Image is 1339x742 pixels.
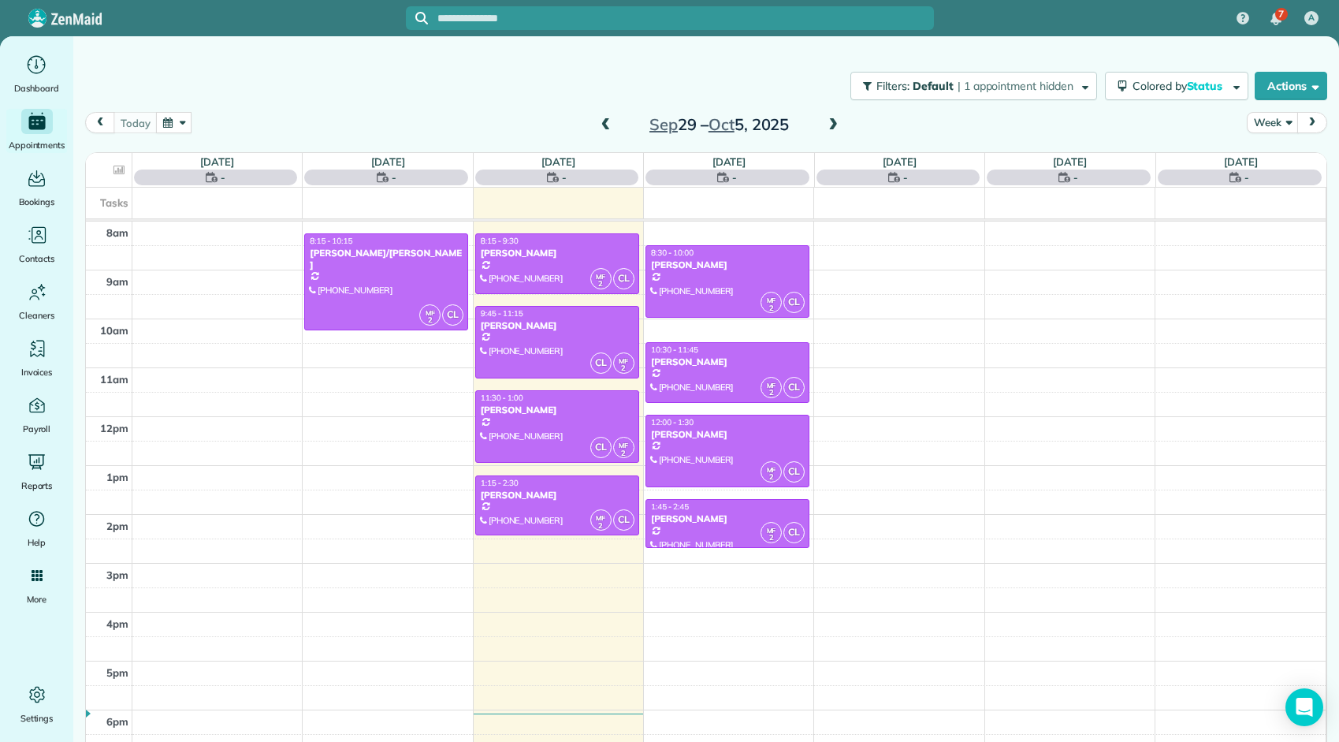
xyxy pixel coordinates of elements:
div: [PERSON_NAME] [650,429,805,440]
div: [PERSON_NAME] [650,259,805,270]
span: - [732,170,737,185]
span: Cleaners [19,308,54,323]
span: Settings [20,710,54,726]
div: 7 unread notifications [1259,2,1293,36]
span: Invoices [21,364,53,380]
a: [DATE] [200,155,234,168]
a: Filters: Default | 1 appointment hidden [842,72,1096,100]
span: - [1244,170,1249,185]
button: Week [1247,112,1298,133]
a: [DATE] [541,155,575,168]
span: MF [767,381,776,390]
span: 6pm [106,715,128,728]
h2: 29 – 5, 2025 [621,116,818,133]
a: Settings [6,682,67,726]
span: 11:30 - 1:00 [481,393,523,403]
small: 2 [761,301,781,316]
span: 9:45 - 11:15 [481,308,523,319]
svg: Focus search [415,12,428,24]
span: - [221,170,225,185]
span: CL [613,509,634,531]
span: 1pm [106,471,128,483]
div: [PERSON_NAME] [480,320,634,331]
span: 4pm [106,617,128,630]
span: 9am [106,275,128,288]
small: 2 [761,531,781,546]
span: - [903,170,908,185]
span: CL [590,437,612,458]
span: Status [1187,79,1226,93]
a: Cleaners [6,279,67,323]
span: 10am [100,324,128,337]
span: MF [619,441,628,449]
div: [PERSON_NAME] [480,405,634,416]
a: Help [6,506,67,550]
a: Bookings [6,166,67,210]
span: MF [767,465,776,474]
a: Payroll [6,393,67,437]
button: prev [85,112,115,133]
span: A [1308,12,1315,24]
a: [DATE] [883,155,917,168]
button: Actions [1255,72,1327,100]
span: 8:15 - 9:30 [481,236,519,246]
small: 2 [420,313,440,328]
span: 5pm [106,666,128,679]
span: - [392,170,396,185]
span: Oct [709,114,735,134]
span: CL [613,268,634,289]
span: 1:45 - 2:45 [651,502,689,512]
small: 2 [614,446,634,461]
span: MF [596,513,605,522]
button: Focus search [406,12,428,24]
span: CL [783,292,805,313]
span: Contacts [19,251,54,267]
div: [PERSON_NAME] [480,490,634,501]
small: 2 [761,386,781,401]
span: Default [913,79,954,93]
span: 11am [100,373,128,386]
div: [PERSON_NAME] [480,248,634,259]
span: - [1073,170,1078,185]
span: MF [619,356,628,365]
span: CL [783,522,805,543]
span: 8am [106,226,128,239]
a: [DATE] [1053,155,1087,168]
div: [PERSON_NAME]/[PERSON_NAME] [309,248,463,270]
span: Tasks [100,196,128,209]
span: 7 [1278,8,1284,21]
span: 8:30 - 10:00 [651,248,694,258]
a: [DATE] [371,155,405,168]
a: Contacts [6,222,67,267]
button: today [113,112,157,133]
span: CL [590,352,612,374]
span: 2pm [106,520,128,532]
span: Dashboard [14,80,59,96]
small: 2 [614,361,634,376]
span: 12:00 - 1:30 [651,417,694,427]
span: Colored by [1133,79,1228,93]
div: Open Intercom Messenger [1285,688,1323,726]
div: [PERSON_NAME] [650,356,805,367]
button: Colored byStatus [1105,72,1248,100]
div: [PERSON_NAME] [650,513,805,524]
button: Filters: Default | 1 appointment hidden [850,72,1096,100]
span: CL [783,461,805,483]
span: - [562,170,567,185]
span: MF [426,308,435,317]
small: 2 [591,277,611,292]
span: 12pm [100,422,128,434]
span: Payroll [23,421,51,437]
span: Help [28,535,46,550]
span: CL [783,377,805,398]
span: Bookings [19,194,55,210]
span: MF [596,272,605,281]
span: CL [442,304,463,326]
span: Filters: [876,79,909,93]
a: Reports [6,449,67,494]
a: [DATE] [712,155,746,168]
span: Sep [649,114,678,134]
span: 10:30 - 11:45 [651,345,698,355]
span: MF [767,296,776,304]
a: Invoices [6,336,67,380]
